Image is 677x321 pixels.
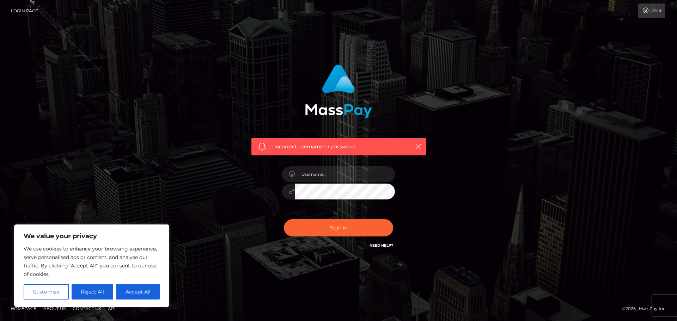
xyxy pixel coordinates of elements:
div: © 2025 , MassPay Inc. [622,305,672,313]
a: Login Page [11,4,38,18]
a: Login [638,4,665,18]
p: We value your privacy [24,232,160,240]
a: About Us [41,303,68,314]
a: Contact Us [70,303,104,314]
a: API [105,303,118,314]
button: Accept All [116,284,160,300]
div: We value your privacy [14,224,169,307]
span: Incorrect username or password. [274,143,403,150]
button: Customise [24,284,69,300]
a: Need Help? [370,243,393,248]
a: Homepage [8,303,39,314]
p: We use cookies to enhance your browsing experience, serve personalised ads or content, and analys... [24,245,160,278]
button: Sign in [284,219,393,236]
input: Username... [295,166,395,182]
button: Reject All [72,284,114,300]
img: MassPay Login [305,64,372,118]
